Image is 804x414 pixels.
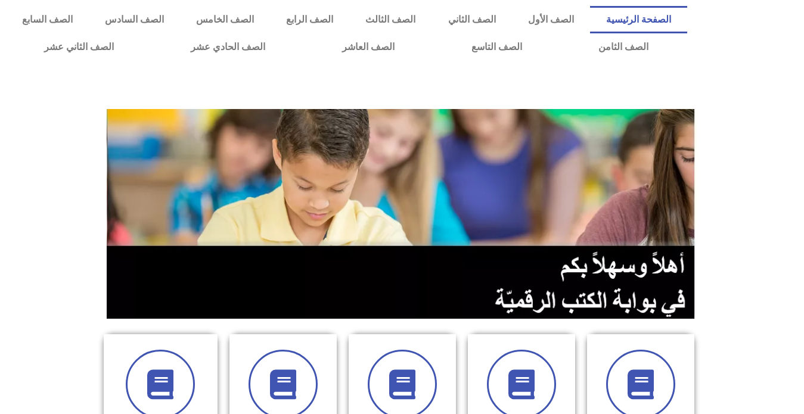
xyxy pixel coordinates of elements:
[6,33,153,61] a: الصف الثاني عشر
[560,33,687,61] a: الصف الثامن
[180,6,270,33] a: الصف الخامس
[432,6,512,33] a: الصف الثاني
[433,33,560,61] a: الصف التاسع
[153,33,304,61] a: الصف الحادي عشر
[6,6,89,33] a: الصف السابع
[89,6,180,33] a: الصف السادس
[512,6,590,33] a: الصف الأول
[590,6,687,33] a: الصفحة الرئيسية
[304,33,433,61] a: الصف العاشر
[270,6,349,33] a: الصف الرابع
[349,6,432,33] a: الصف الثالث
